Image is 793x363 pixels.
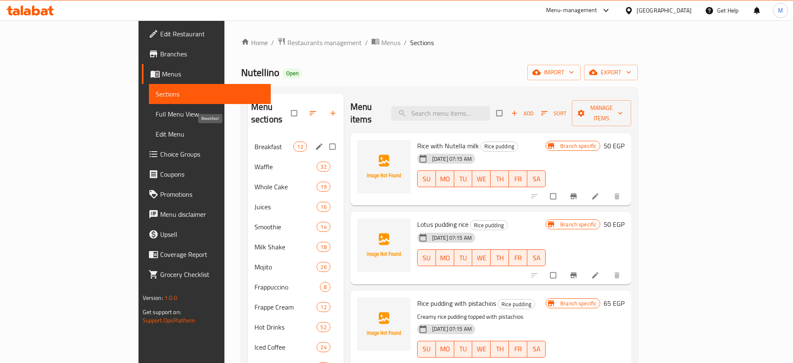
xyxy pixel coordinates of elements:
[527,341,546,358] button: SA
[254,262,317,272] div: Mojito
[277,37,362,48] a: Restaurants management
[472,249,491,266] button: WE
[164,292,177,303] span: 1.0.0
[417,249,436,266] button: SU
[160,149,264,159] span: Choice Groups
[436,249,454,266] button: MO
[429,234,475,242] span: [DATE] 07:15 AM
[156,109,264,119] span: Full Menu View
[143,315,196,326] a: Support.OpsPlatform
[142,44,271,64] a: Branches
[287,38,362,48] span: Restaurants management
[404,38,407,48] li: /
[160,169,264,179] span: Coupons
[317,322,330,332] div: items
[494,252,506,264] span: TH
[317,162,330,172] div: items
[317,182,330,192] div: items
[417,297,496,310] span: Rice pudding with pistachios
[421,343,433,355] span: SU
[248,237,344,257] div: Milk Shake18
[271,38,274,48] li: /
[491,170,509,187] button: TH
[241,37,638,48] nav: breadcrumb
[439,343,451,355] span: MO
[317,203,330,211] span: 16
[254,202,317,212] div: Juices
[429,325,475,333] span: [DATE] 07:15 AM
[608,266,628,284] button: delete
[470,220,508,230] div: Rice pudding
[248,337,344,357] div: Iced Coffee24
[357,218,410,272] img: Lotus pudding rice
[498,300,535,309] span: Rice pudding
[512,343,524,355] span: FR
[454,341,473,358] button: TU
[439,252,451,264] span: MO
[142,184,271,204] a: Promotions
[248,157,344,177] div: Waffle32
[160,229,264,239] span: Upsell
[527,170,546,187] button: SA
[317,242,330,252] div: items
[531,343,542,355] span: SA
[534,67,574,78] span: import
[545,188,563,204] span: Select to update
[591,192,601,201] a: Edit menu item
[509,249,527,266] button: FR
[371,37,400,48] a: Menus
[557,221,600,228] span: Branch specific
[142,264,271,284] a: Grocery Checklist
[142,144,271,164] a: Choice Groups
[149,124,271,144] a: Edit Menu
[476,343,487,355] span: WE
[539,107,569,120] button: Sort
[381,38,400,48] span: Menus
[317,202,330,212] div: items
[494,173,506,185] span: TH
[248,277,344,297] div: Frappuccino8
[472,170,491,187] button: WE
[509,341,527,358] button: FR
[320,282,330,292] div: items
[248,177,344,197] div: Whole Cake19
[254,162,317,172] div: Waffle
[511,109,534,118] span: Add
[317,263,330,271] span: 26
[317,303,330,311] span: 12
[417,140,479,152] span: Rice with Nutella milk
[142,64,271,84] a: Menus
[637,6,692,15] div: [GEOGRAPHIC_DATA]
[142,24,271,44] a: Edit Restaurant
[436,170,454,187] button: MO
[604,218,624,230] h6: 50 EGP
[417,170,436,187] button: SU
[254,142,294,152] span: Breakfast
[365,38,368,48] li: /
[317,223,330,231] span: 14
[254,182,317,192] span: Whole Cake
[557,300,600,307] span: Branch specific
[149,84,271,104] a: Sections
[283,69,302,79] div: Open
[142,204,271,224] a: Menu disclaimer
[254,322,317,332] span: Hot Drinks
[608,187,628,206] button: delete
[320,283,330,291] span: 8
[527,65,581,80] button: import
[494,343,506,355] span: TH
[564,187,584,206] button: Branch-specific-item
[591,271,601,279] a: Edit menu item
[421,252,433,264] span: SU
[410,38,434,48] span: Sections
[509,107,536,120] span: Add item
[436,341,454,358] button: MO
[604,140,624,152] h6: 50 EGP
[142,164,271,184] a: Coupons
[541,109,566,118] span: Sort
[564,266,584,284] button: Branch-specific-item
[160,249,264,259] span: Coverage Report
[509,170,527,187] button: FR
[254,302,317,312] div: Frappe Cream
